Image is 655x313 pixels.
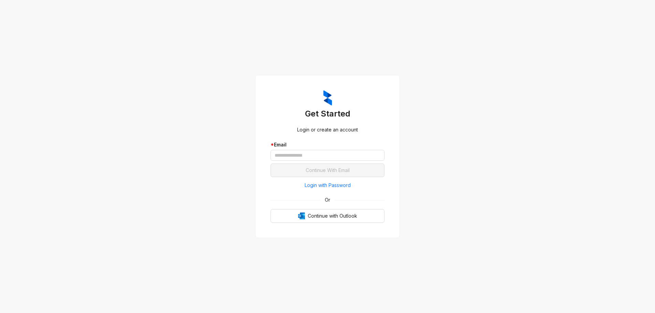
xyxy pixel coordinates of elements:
[320,196,335,204] span: Or
[271,163,384,177] button: Continue With Email
[271,126,384,134] div: Login or create an account
[323,90,332,106] img: ZumaIcon
[308,212,357,220] span: Continue with Outlook
[271,180,384,191] button: Login with Password
[271,108,384,119] h3: Get Started
[271,141,384,148] div: Email
[305,182,351,189] span: Login with Password
[271,209,384,223] button: OutlookContinue with Outlook
[298,213,305,219] img: Outlook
